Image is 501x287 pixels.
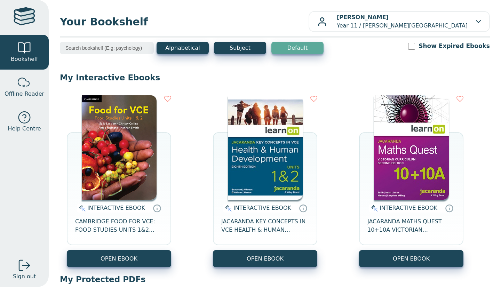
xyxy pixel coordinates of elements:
[445,204,453,212] a: Interactive eBooks are accessed online via the publisher’s portal. They contain interactive resou...
[213,250,317,267] button: OPEN EBOOK
[223,204,232,213] img: interactive.svg
[8,125,41,133] span: Help Centre
[228,95,303,200] img: db0c0c84-88f5-4982-b677-c50e1668d4a0.jpg
[233,205,291,211] span: INTERACTIVE EBOOK
[337,13,468,30] p: Year 11 / [PERSON_NAME][GEOGRAPHIC_DATA]
[11,55,38,63] span: Bookshelf
[153,204,161,212] a: Interactive eBooks are accessed online via the publisher’s portal. They contain interactive resou...
[299,204,307,212] a: Interactive eBooks are accessed online via the publisher’s portal. They contain interactive resou...
[5,90,44,98] span: Offline Reader
[60,42,154,54] input: Search bookshelf (E.g: psychology)
[60,274,490,285] p: My Protected PDFs
[367,217,455,234] span: JACARANDA MATHS QUEST 10+10A VICTORIAN CURRICULUM LEARNON EBOOK 2E
[60,14,309,30] span: Your Bookshelf
[75,217,163,234] span: CAMBRIDGE FOOD FOR VCE: FOOD STUDIES UNITS 1&2 EBOOK
[87,205,145,211] span: INTERACTIVE EBOOK
[157,42,209,54] button: Alphabetical
[380,205,437,211] span: INTERACTIVE EBOOK
[214,42,266,54] button: Subject
[359,250,463,267] button: OPEN EBOOK
[309,11,490,32] button: [PERSON_NAME]Year 11 / [PERSON_NAME][GEOGRAPHIC_DATA]
[271,42,324,54] button: Default
[337,14,389,21] b: [PERSON_NAME]
[60,72,490,83] p: My Interactive Ebooks
[13,272,36,281] span: Sign out
[369,204,378,213] img: interactive.svg
[82,95,157,200] img: abc634eb-1245-4f65-ae46-0424a4401f81.png
[77,204,86,213] img: interactive.svg
[221,217,309,234] span: JACARANDA KEY CONCEPTS IN VCE HEALTH & HUMAN DEVELOPMENT UNITS 1&2 LEARNON EBOOK 8E
[419,42,490,50] label: Show Expired Ebooks
[67,250,171,267] button: OPEN EBOOK
[374,95,449,200] img: 6643f905-429b-eb11-a9a2-0272d098c78b.jpg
